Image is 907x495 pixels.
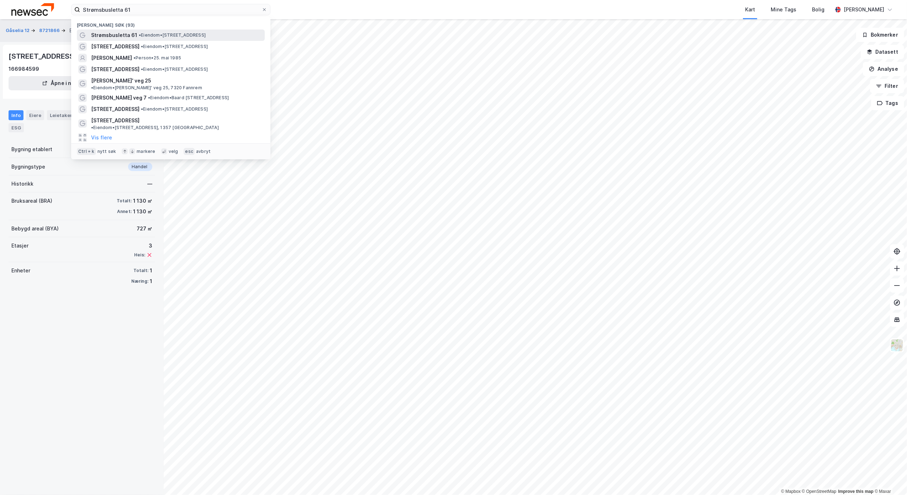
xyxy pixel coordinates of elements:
[184,148,195,155] div: esc
[133,55,136,60] span: •
[11,145,52,154] div: Bygning etablert
[11,180,33,188] div: Historikk
[9,110,23,120] div: Info
[133,55,181,61] span: Person • 25. mai 1985
[871,461,907,495] iframe: Chat Widget
[134,252,145,258] div: Heis:
[9,65,39,73] div: 166984599
[802,489,837,494] a: OpenStreetMap
[861,45,904,59] button: Datasett
[137,224,152,233] div: 727 ㎡
[9,76,121,90] button: Åpne i ny fane
[133,207,152,216] div: 1 130 ㎡
[812,5,824,14] div: Bolig
[134,241,152,250] div: 3
[117,198,132,204] div: Totalt:
[117,209,132,214] div: Annet:
[150,266,152,275] div: 1
[745,5,755,14] div: Kart
[69,26,89,35] div: Bygning
[91,42,139,51] span: [STREET_ADDRESS]
[137,149,155,154] div: markere
[148,95,150,100] span: •
[6,27,31,34] button: Gåselia 12
[91,125,219,131] span: Eiendom • [STREET_ADDRESS], 1357 [GEOGRAPHIC_DATA]
[863,62,904,76] button: Analyse
[150,277,152,286] div: 1
[141,44,208,49] span: Eiendom • [STREET_ADDRESS]
[9,50,78,62] div: [STREET_ADDRESS]
[26,110,44,120] div: Eiere
[141,106,143,112] span: •
[11,197,52,205] div: Bruksareal (BRA)
[139,32,206,38] span: Eiendom • [STREET_ADDRESS]
[11,266,30,275] div: Enheter
[870,79,904,93] button: Filter
[91,65,139,74] span: [STREET_ADDRESS]
[39,27,61,34] button: 8721866
[141,66,143,72] span: •
[139,32,141,38] span: •
[91,133,112,142] button: Vis flere
[91,85,202,91] span: Eiendom • [PERSON_NAME]' veg 25, 7320 Fannrem
[11,241,28,250] div: Etasjer
[133,268,148,273] div: Totalt:
[9,123,24,132] div: ESG
[91,85,93,90] span: •
[781,489,801,494] a: Mapbox
[91,76,151,85] span: [PERSON_NAME]' veg 25
[91,94,147,102] span: [PERSON_NAME] veg 7
[838,489,874,494] a: Improve this map
[77,148,96,155] div: Ctrl + k
[71,17,270,30] div: [PERSON_NAME] søk (93)
[196,149,211,154] div: avbryt
[91,116,139,125] span: [STREET_ADDRESS]
[80,4,262,15] input: Søk på adresse, matrikkel, gårdeiere, leietakere eller personer
[148,95,229,101] span: Eiendom • Baard [STREET_ADDRESS]
[141,44,143,49] span: •
[11,224,59,233] div: Bebygd areal (BYA)
[771,5,796,14] div: Mine Tags
[91,31,137,39] span: Strømsbusletta 61
[147,180,152,188] div: —
[844,5,884,14] div: [PERSON_NAME]
[131,278,148,284] div: Næring:
[169,149,178,154] div: velg
[141,66,208,72] span: Eiendom • [STREET_ADDRESS]
[871,461,907,495] div: Kontrollprogram for chat
[871,96,904,110] button: Tags
[91,54,132,62] span: [PERSON_NAME]
[11,163,45,171] div: Bygningstype
[91,125,93,130] span: •
[97,149,116,154] div: nytt søk
[141,106,208,112] span: Eiendom • [STREET_ADDRESS]
[91,105,139,113] span: [STREET_ADDRESS]
[133,197,152,205] div: 1 130 ㎡
[856,28,904,42] button: Bokmerker
[47,110,86,120] div: Leietakere
[890,339,904,352] img: Z
[11,3,54,16] img: newsec-logo.f6e21ccffca1b3a03d2d.png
